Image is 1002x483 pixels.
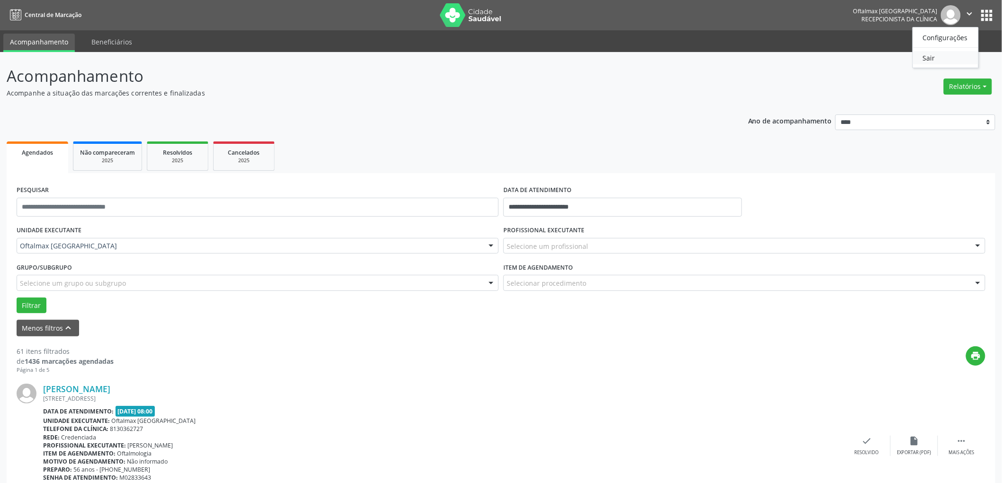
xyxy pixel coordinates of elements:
[941,5,961,25] img: img
[110,425,143,433] span: 8130362727
[43,395,843,403] div: [STREET_ADDRESS]
[862,436,872,446] i: check
[163,149,192,157] span: Resolvidos
[17,346,114,356] div: 61 itens filtrados
[17,320,79,336] button: Menos filtroskeyboard_arrow_up
[909,436,920,446] i: insert_drive_file
[43,433,60,441] b: Rede:
[43,441,126,449] b: Profissional executante:
[116,406,155,417] span: [DATE] 08:00
[971,351,981,361] i: print
[120,474,152,482] span: M02833643
[80,149,135,157] span: Não compareceram
[957,436,967,446] i: 
[220,157,268,164] div: 2025
[17,298,46,314] button: Filtrar
[25,11,81,19] span: Central de Marcação
[128,441,173,449] span: [PERSON_NAME]
[85,34,139,50] a: Beneficiários
[22,149,53,157] span: Agendados
[966,346,985,366] button: print
[17,366,114,374] div: Página 1 de 5
[7,88,699,98] p: Acompanhe a situação das marcações correntes e finalizadas
[117,449,152,457] span: Oftalmologia
[7,7,81,23] a: Central de Marcação
[127,457,168,465] span: Não informado
[855,449,879,456] div: Resolvido
[25,357,114,366] strong: 1436 marcações agendadas
[43,417,110,425] b: Unidade executante:
[965,9,975,19] i: 
[43,407,114,415] b: Data de atendimento:
[507,278,586,288] span: Selecionar procedimento
[979,7,995,24] button: apps
[17,183,49,198] label: PESQUISAR
[748,114,832,126] p: Ano de acompanhamento
[154,157,201,164] div: 2025
[944,79,992,95] button: Relatórios
[503,260,573,275] label: Item de agendamento
[112,417,196,425] span: Oftalmax [GEOGRAPHIC_DATA]
[913,31,978,44] a: Configurações
[43,474,118,482] b: Senha de atendimento:
[63,323,74,333] i: keyboard_arrow_up
[853,7,938,15] div: Oftalmax [GEOGRAPHIC_DATA]
[17,384,36,404] img: img
[961,5,979,25] button: 
[20,241,479,251] span: Oftalmax [GEOGRAPHIC_DATA]
[913,27,979,68] ul: 
[3,34,75,52] a: Acompanhamento
[43,449,116,457] b: Item de agendamento:
[62,433,97,441] span: Credenciada
[897,449,931,456] div: Exportar (PDF)
[43,465,72,474] b: Preparo:
[949,449,975,456] div: Mais ações
[228,149,260,157] span: Cancelados
[913,51,978,64] a: Sair
[43,425,108,433] b: Telefone da clínica:
[43,384,110,394] a: [PERSON_NAME]
[503,183,572,198] label: DATA DE ATENDIMENTO
[43,457,125,465] b: Motivo de agendamento:
[74,465,151,474] span: 56 anos - [PHONE_NUMBER]
[17,356,114,366] div: de
[507,241,588,251] span: Selecione um profissional
[7,64,699,88] p: Acompanhamento
[862,15,938,23] span: Recepcionista da clínica
[503,223,584,238] label: PROFISSIONAL EXECUTANTE
[17,223,81,238] label: UNIDADE EXECUTANTE
[17,260,72,275] label: Grupo/Subgrupo
[80,157,135,164] div: 2025
[20,278,126,288] span: Selecione um grupo ou subgrupo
